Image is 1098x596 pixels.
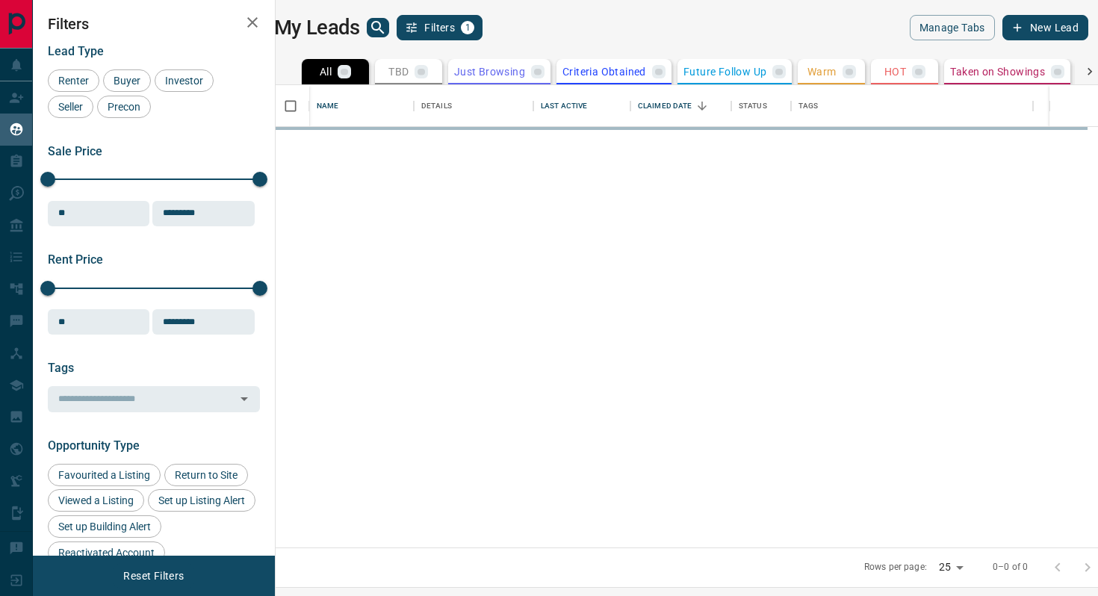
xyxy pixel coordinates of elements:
button: Manage Tabs [910,15,995,40]
span: Set up Building Alert [53,521,156,533]
div: Favourited a Listing [48,464,161,486]
p: HOT [884,66,906,77]
div: Claimed Date [638,85,692,127]
div: Name [309,85,414,127]
span: Buyer [108,75,146,87]
button: Filters1 [397,15,483,40]
p: Criteria Obtained [562,66,646,77]
div: Last Active [541,85,587,127]
p: Taken on Showings [950,66,1045,77]
div: Set up Listing Alert [148,489,255,512]
button: Sort [692,96,713,117]
div: Tags [791,85,1033,127]
h2: Filters [48,15,260,33]
div: 25 [933,556,969,578]
button: New Lead [1002,15,1088,40]
div: Precon [97,96,151,118]
h1: My Leads [274,16,360,40]
span: Renter [53,75,94,87]
span: Reactivated Account [53,547,160,559]
span: Lead Type [48,44,104,58]
div: Status [739,85,767,127]
div: Buyer [103,69,151,92]
p: 0–0 of 0 [993,561,1028,574]
div: Return to Site [164,464,248,486]
div: Viewed a Listing [48,489,144,512]
p: TBD [388,66,409,77]
span: Opportunity Type [48,438,140,453]
span: Return to Site [170,469,243,481]
span: Sale Price [48,144,102,158]
p: Future Follow Up [683,66,766,77]
p: Just Browsing [454,66,525,77]
span: 1 [462,22,473,33]
div: Set up Building Alert [48,515,161,538]
div: Investor [155,69,214,92]
span: Set up Listing Alert [153,494,250,506]
div: Details [414,85,533,127]
p: Warm [807,66,837,77]
button: Open [234,388,255,409]
div: Status [731,85,791,127]
span: Viewed a Listing [53,494,139,506]
button: search button [367,18,389,37]
span: Investor [160,75,208,87]
div: Seller [48,96,93,118]
span: Favourited a Listing [53,469,155,481]
p: Rows per page: [864,561,927,574]
div: Name [317,85,339,127]
span: Precon [102,101,146,113]
div: Claimed Date [630,85,731,127]
div: Last Active [533,85,630,127]
button: Reset Filters [114,563,193,589]
span: Tags [48,361,74,375]
div: Tags [798,85,819,127]
div: Renter [48,69,99,92]
div: Reactivated Account [48,541,165,564]
span: Seller [53,101,88,113]
div: Details [421,85,452,127]
p: All [320,66,332,77]
span: Rent Price [48,252,103,267]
